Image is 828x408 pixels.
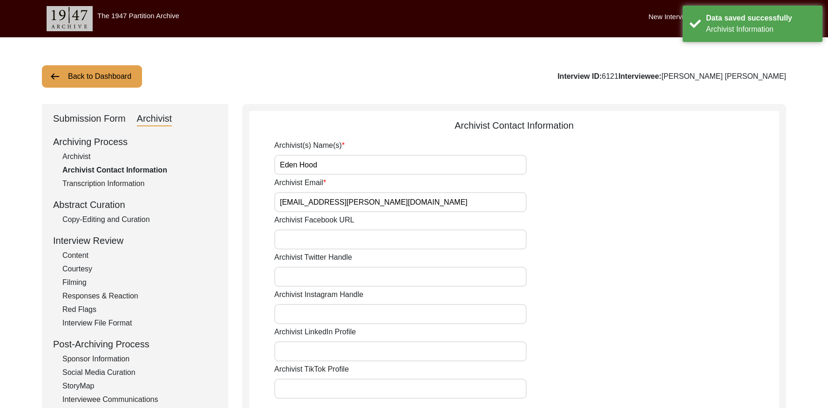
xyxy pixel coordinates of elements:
img: arrow-left.png [49,71,61,82]
label: Archivist LinkedIn Profile [274,326,356,338]
div: 6121 [PERSON_NAME] [PERSON_NAME] [557,71,786,82]
img: header-logo.png [47,6,93,31]
div: Archivist [62,151,217,162]
div: Archivist Contact Information [249,118,779,132]
div: Post-Archiving Process [53,337,217,351]
div: Red Flags [62,304,217,315]
label: The 1947 Partition Archive [97,12,179,20]
div: Archivist Information [706,24,815,35]
div: Archiving Process [53,135,217,149]
label: Archivist(s) Name(s) [274,140,345,151]
label: Archivist Email [274,177,326,188]
div: Interviewee Communications [62,394,217,405]
div: Transcription Information [62,178,217,189]
div: Social Media Curation [62,367,217,378]
div: Interview Review [53,234,217,248]
div: Submission Form [53,111,126,126]
label: Archivist Instagram Handle [274,289,363,300]
label: Archivist TikTok Profile [274,364,349,375]
div: Copy-Editing and Curation [62,214,217,225]
div: Archivist [137,111,172,126]
b: Interviewee: [618,72,661,80]
div: Filming [62,277,217,288]
label: Archivist Twitter Handle [274,252,352,263]
label: Archivist Facebook URL [274,214,354,226]
div: Content [62,250,217,261]
div: Abstract Curation [53,198,217,212]
div: Data saved successfully [706,13,815,24]
button: Back to Dashboard [42,65,142,88]
div: Responses & Reaction [62,290,217,302]
div: Sponsor Information [62,353,217,365]
div: Interview File Format [62,318,217,329]
div: StoryMap [62,380,217,392]
b: Interview ID: [557,72,602,80]
div: Archivist Contact Information [62,165,217,176]
label: New Interview [649,12,692,22]
div: Courtesy [62,263,217,275]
